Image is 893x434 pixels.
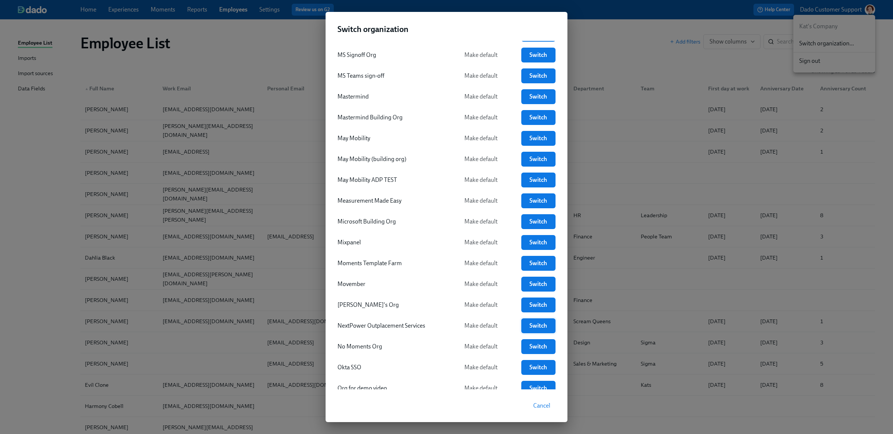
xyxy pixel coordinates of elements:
span: Switch [526,239,550,246]
a: Switch [521,360,556,375]
button: Make default [446,360,515,375]
div: May Mobility (building org) [337,155,441,163]
span: Cancel [533,402,550,409]
div: NextPower Outplacement Services [337,322,441,330]
a: Switch [521,214,556,229]
span: Make default [452,280,510,288]
a: Switch [521,339,556,354]
span: Switch [526,51,550,59]
span: Make default [452,343,510,350]
span: Switch [526,197,550,205]
a: Switch [521,298,556,312]
div: [PERSON_NAME]'s Org [337,301,441,309]
div: Mixpanel [337,238,441,247]
span: Make default [452,385,510,392]
a: Switch [521,277,556,292]
a: Switch [521,110,556,125]
div: Movember [337,280,441,288]
button: Make default [446,68,515,83]
span: Make default [452,93,510,100]
button: Make default [446,381,515,396]
button: Make default [446,89,515,104]
button: Cancel [528,398,556,413]
a: Switch [521,89,556,104]
div: Okta SSO [337,363,441,372]
span: Make default [452,135,510,142]
div: No Moments Org [337,343,441,351]
span: Make default [452,114,510,121]
div: MS Teams sign-off [337,72,441,80]
button: Make default [446,339,515,354]
a: Switch [521,173,556,187]
span: Make default [452,72,510,80]
div: May Mobility ADP TEST [337,176,441,184]
button: Make default [446,256,515,271]
h2: Switch organization [337,24,556,35]
span: Switch [526,114,550,121]
a: Switch [521,68,556,83]
button: Make default [446,318,515,333]
span: Switch [526,343,550,350]
div: Org for demo video [337,384,441,392]
span: Make default [452,364,510,371]
span: Make default [452,155,510,163]
span: Switch [526,322,550,329]
span: Make default [452,260,510,267]
div: MS Signoff Org [337,51,441,59]
button: Make default [446,173,515,187]
a: Switch [521,256,556,271]
span: Make default [452,218,510,225]
span: Switch [526,176,550,184]
a: Switch [521,48,556,62]
span: Make default [452,176,510,184]
span: Switch [526,260,550,267]
div: Microsoft Building Org [337,218,441,226]
span: Switch [526,385,550,392]
div: Moments Template Farm [337,259,441,267]
span: Switch [526,218,550,225]
a: Switch [521,235,556,250]
a: Switch [521,152,556,167]
button: Make default [446,235,515,250]
div: Measurement Made Easy [337,197,441,205]
button: Make default [446,152,515,167]
span: Switch [526,280,550,288]
span: Make default [452,197,510,205]
span: Make default [452,301,510,309]
button: Make default [446,193,515,208]
span: Switch [526,155,550,163]
a: Switch [521,193,556,208]
div: May Mobility [337,134,441,142]
button: Make default [446,277,515,292]
span: Switch [526,301,550,309]
button: Make default [446,131,515,146]
span: Switch [526,72,550,80]
button: Make default [446,110,515,125]
button: Make default [446,48,515,62]
div: Mastermind [337,93,441,101]
a: Switch [521,131,556,146]
div: Mastermind Building Org [337,113,441,122]
a: Switch [521,318,556,333]
button: Make default [446,298,515,312]
span: Make default [452,51,510,59]
span: Make default [452,239,510,246]
a: Switch [521,381,556,396]
span: Switch [526,135,550,142]
span: Switch [526,364,550,371]
button: Make default [446,214,515,229]
span: Switch [526,93,550,100]
span: Make default [452,322,510,329]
